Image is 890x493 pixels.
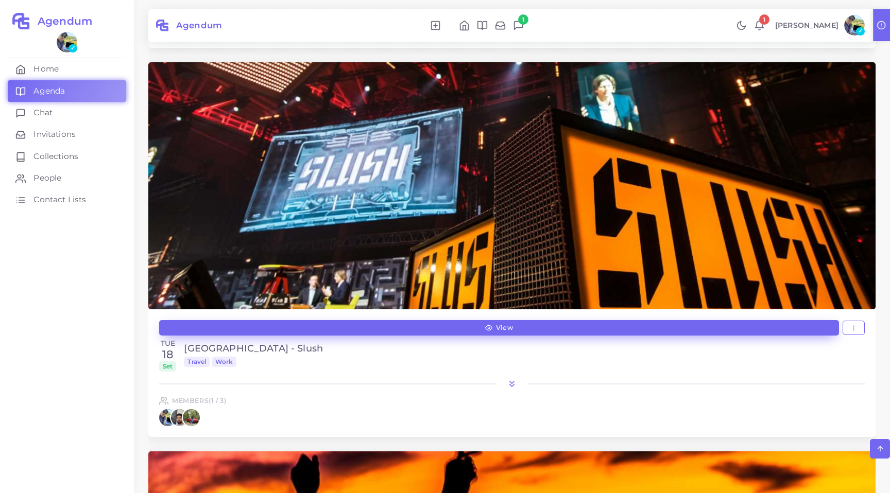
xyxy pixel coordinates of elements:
[33,172,61,184] span: People
[473,20,491,31] li: Agenda
[159,348,176,361] h3: 18
[759,14,769,25] span: 1
[8,146,126,167] a: Collections
[750,20,768,31] a: 1
[518,14,528,25] span: 1
[455,20,473,31] li: Home
[159,339,176,348] h6: Tue
[33,63,59,75] span: Home
[8,58,126,80] a: Home
[33,107,53,118] span: Chat
[426,20,444,31] li: New Agendum
[509,20,527,31] li: Chat
[184,343,865,355] a: [GEOGRAPHIC_DATA] - Slush
[496,325,513,331] span: View
[212,357,237,367] span: Work
[69,44,77,53] span: ✓
[509,20,527,31] a: 1
[8,80,126,102] a: Agenda
[491,20,509,31] li: Invitations
[33,151,78,162] span: Collections
[184,357,210,367] span: Travel
[33,129,76,140] span: Invitations
[209,397,226,404] span: (1 / 3)
[159,320,839,336] a: View
[33,85,65,97] span: Agenda
[8,102,126,124] a: Chat
[169,20,222,30] h2: Agendum
[856,27,865,36] span: ✓
[33,194,86,205] span: Contact Lists
[8,167,126,189] a: People
[30,15,92,27] h2: Agendum
[8,189,126,210] a: Contact Lists
[172,397,226,404] h6: Members
[775,20,838,31] p: [PERSON_NAME]
[8,124,126,145] a: Invitations
[159,361,176,372] span: Set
